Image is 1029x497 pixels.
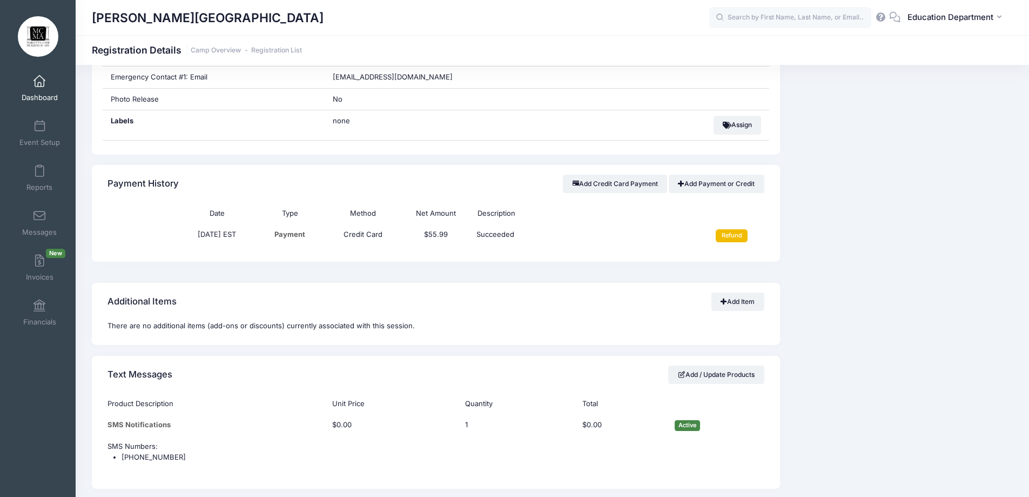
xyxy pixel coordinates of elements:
[709,7,871,29] input: Search by First Name, Last Name, or Email...
[14,159,65,197] a: Reports
[326,203,399,224] th: Method
[333,116,468,127] span: none
[675,420,700,430] span: Active
[563,175,667,193] button: Add Credit Card Payment
[907,11,993,23] span: Education Department
[472,224,691,248] td: Succeeded
[107,415,327,436] td: SMS Notifications
[107,169,179,200] h4: Payment History
[251,47,302,55] a: Registration List
[327,415,460,436] td: $0.00
[326,224,399,248] td: Credit Card
[22,93,58,102] span: Dashboard
[577,415,669,436] td: $0.00
[711,293,764,311] a: Add Item
[103,110,325,140] div: Labels
[399,203,472,224] th: Net Amount
[191,47,241,55] a: Camp Overview
[107,394,327,415] th: Product Description
[399,224,472,248] td: $55.99
[92,321,780,346] div: There are no additional items (add-ons or discounts) currently associated with this session.
[26,183,52,192] span: Reports
[714,116,762,134] button: Assign
[22,228,57,237] span: Messages
[14,69,65,107] a: Dashboard
[103,67,325,88] div: Emergency Contact #1: Email
[14,249,65,287] a: InvoicesNew
[14,114,65,152] a: Event Setup
[253,224,326,248] td: Payment
[46,249,65,258] span: New
[327,394,460,415] th: Unit Price
[472,203,691,224] th: Description
[253,203,326,224] th: Type
[18,16,58,57] img: Marietta Cobb Museum of Art
[460,394,577,415] th: Quantity
[19,138,60,147] span: Event Setup
[23,317,56,327] span: Financials
[333,72,453,81] span: [EMAIL_ADDRESS][DOMAIN_NAME]
[107,286,177,317] h4: Additional Items
[577,394,669,415] th: Total
[180,224,253,248] td: [DATE] EST
[107,359,172,390] h4: Text Messages
[103,89,325,110] div: Photo Release
[716,229,748,242] input: Refund
[14,294,65,332] a: Financials
[92,5,324,30] h1: [PERSON_NAME][GEOGRAPHIC_DATA]
[92,44,302,56] h1: Registration Details
[14,204,65,242] a: Messages
[107,436,764,475] td: SMS Numbers:
[122,452,764,463] li: [PHONE_NUMBER]
[26,273,53,282] span: Invoices
[465,420,481,430] div: Click Pencil to edit...
[333,95,342,103] span: No
[668,366,764,384] a: Add / Update Products
[900,5,1013,30] button: Education Department
[180,203,253,224] th: Date
[669,175,764,193] a: Add Payment or Credit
